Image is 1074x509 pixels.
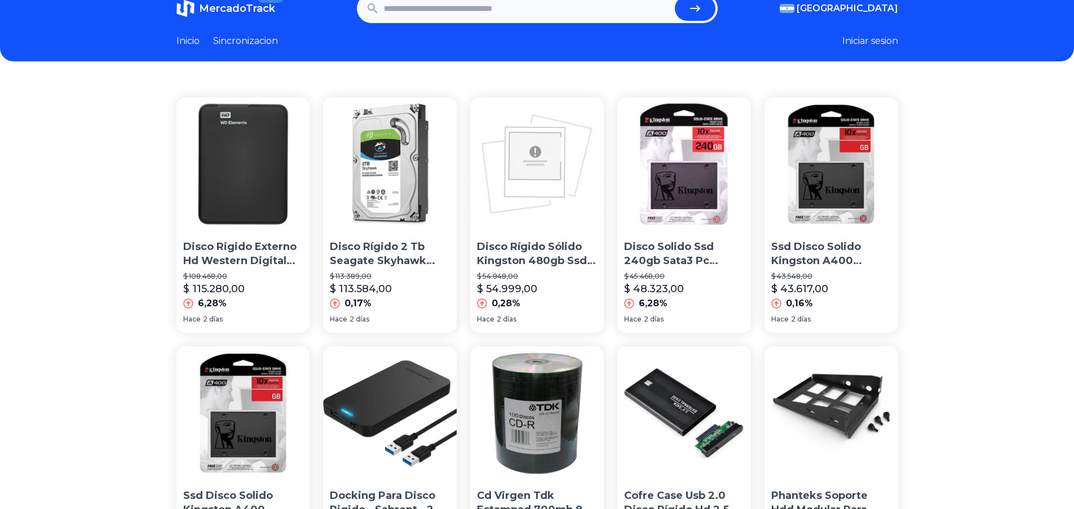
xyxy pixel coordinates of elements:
p: Disco Rígido Sólido Kingston 480gb Ssd Now A400 Sata3 2.5 [477,240,597,268]
p: $ 48.323,00 [624,281,684,297]
span: Hace [477,315,494,324]
span: 2 días [497,315,516,324]
p: $ 43.617,00 [771,281,828,297]
p: $ 113.584,00 [330,281,392,297]
a: Disco Rígido Sólido Kingston 480gb Ssd Now A400 Sata3 2.5Disco Rígido Sólido Kingston 480gb Ssd N... [470,97,604,333]
span: MercadoTrack [199,2,275,15]
a: Disco Solido Ssd 240gb Sata3 Pc Notebook MacDisco Solido Ssd 240gb Sata3 Pc Notebook Mac$ 45.468,... [617,97,751,333]
button: Iniciar sesion [842,34,898,48]
img: Disco Rígido Sólido Kingston 480gb Ssd Now A400 Sata3 2.5 [470,97,604,231]
p: $ 108.468,00 [183,272,303,281]
p: $ 115.280,00 [183,281,245,297]
p: $ 113.389,00 [330,272,450,281]
span: [GEOGRAPHIC_DATA] [797,2,898,15]
span: 2 días [644,315,664,324]
p: Disco Solido Ssd 240gb Sata3 Pc Notebook Mac [624,240,744,268]
span: Hace [771,315,789,324]
button: [GEOGRAPHIC_DATA] [780,2,898,15]
p: 0,16% [786,297,813,310]
span: 2 días [203,315,223,324]
a: Disco Rígido 2 Tb Seagate Skyhawk Simil Purple Wd Dvr CctDisco Rígido 2 Tb Seagate Skyhawk Simil ... [323,97,457,333]
img: Cofre Case Usb 2.0 Disco Rígido Hd 2.5 Sata De Notebook [617,346,751,480]
span: 2 días [350,315,369,324]
img: Ssd Disco Solido Kingston A400 240gb Pc Gamer Sata 3 [764,97,898,231]
p: Ssd Disco Solido Kingston A400 240gb Pc Gamer Sata 3 [771,240,891,268]
img: Argentina [780,4,794,13]
span: Hace [330,315,347,324]
a: Ssd Disco Solido Kingston A400 240gb Pc Gamer Sata 3Ssd Disco Solido Kingston A400 240gb Pc Gamer... [764,97,898,333]
p: 0,17% [344,297,372,310]
p: $ 54.999,00 [477,281,537,297]
img: Phanteks Soporte Hdd Modular Para Disco 3.5 - 2.5 Metálico [764,346,898,480]
p: Disco Rigido Externo Hd Western Digital 1tb Usb 3.0 Win/mac [183,240,303,268]
p: Disco Rígido 2 Tb Seagate Skyhawk Simil Purple Wd Dvr Cct [330,240,450,268]
span: 2 días [791,315,811,324]
p: $ 43.548,00 [771,272,891,281]
p: 6,28% [639,297,668,310]
img: Disco Solido Ssd 240gb Sata3 Pc Notebook Mac [617,97,751,231]
img: Disco Rigido Externo Hd Western Digital 1tb Usb 3.0 Win/mac [176,97,310,231]
a: Disco Rigido Externo Hd Western Digital 1tb Usb 3.0 Win/macDisco Rigido Externo Hd Western Digita... [176,97,310,333]
img: Ssd Disco Solido Kingston A400 240gb Sata 3 Simil Uv400 [176,346,310,480]
p: 6,28% [198,297,227,310]
span: Hace [624,315,642,324]
img: Disco Rígido 2 Tb Seagate Skyhawk Simil Purple Wd Dvr Cct [323,97,457,231]
p: 0,28% [492,297,520,310]
img: Docking Para Disco Rigido - Sabrent - 2.5 - Usb 3.0 Hdd/ssd [323,346,457,480]
p: $ 45.468,00 [624,272,744,281]
img: Cd Virgen Tdk Estampad,700mb 80 Minutos Bulk X100,avellaneda [470,346,604,480]
a: Inicio [176,34,200,48]
p: $ 54.848,00 [477,272,597,281]
a: Sincronizacion [213,34,278,48]
span: Hace [183,315,201,324]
